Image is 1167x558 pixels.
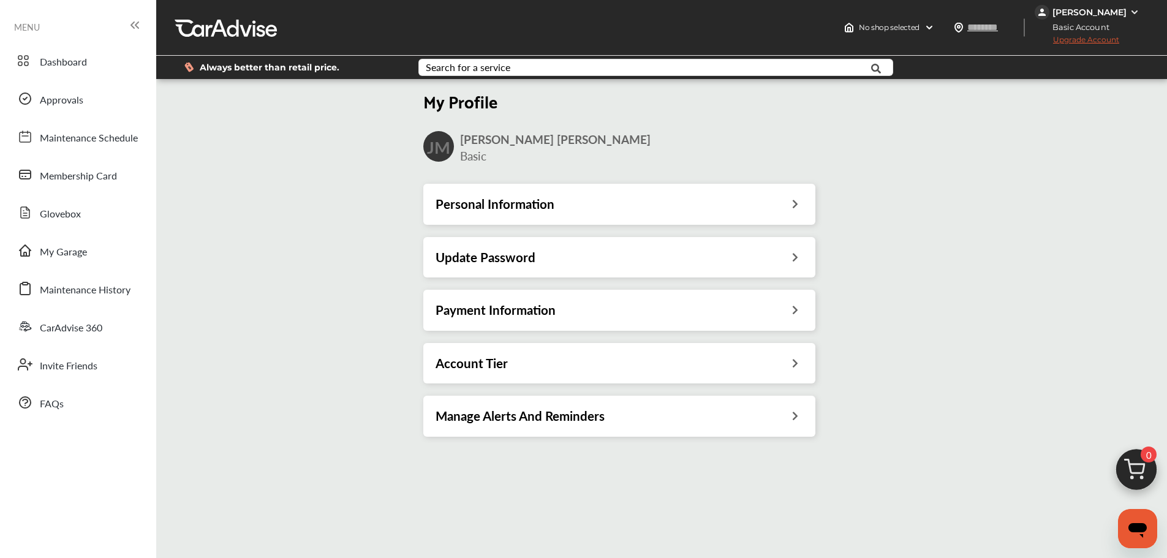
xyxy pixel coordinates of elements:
[427,136,450,157] h2: JM
[436,355,508,371] h3: Account Tier
[11,159,144,190] a: Membership Card
[1141,447,1157,462] span: 0
[1035,5,1049,20] img: jVpblrzwTbfkPYzPPzSLxeg0AAAAASUVORK5CYII=
[436,408,605,424] h3: Manage Alerts And Reminders
[859,23,920,32] span: No shop selected
[40,55,87,70] span: Dashboard
[11,197,144,228] a: Glovebox
[11,45,144,77] a: Dashboard
[200,63,339,72] span: Always better than retail price.
[423,90,815,111] h2: My Profile
[40,92,83,108] span: Approvals
[40,168,117,184] span: Membership Card
[924,23,934,32] img: header-down-arrow.9dd2ce7d.svg
[1036,21,1119,34] span: Basic Account
[1035,35,1119,50] span: Upgrade Account
[1052,7,1127,18] div: [PERSON_NAME]
[426,62,510,72] div: Search for a service
[11,311,144,342] a: CarAdvise 360
[844,23,854,32] img: header-home-logo.8d720a4f.svg
[40,320,102,336] span: CarAdvise 360
[1130,7,1139,17] img: WGsFRI8htEPBVLJbROoPRyZpYNWhNONpIPPETTm6eUC0GeLEiAAAAAElFTkSuQmCC
[184,62,194,72] img: dollor_label_vector.a70140d1.svg
[1107,443,1166,502] img: cart_icon.3d0951e8.svg
[1118,509,1157,548] iframe: Button to launch messaging window
[460,131,651,148] span: [PERSON_NAME] [PERSON_NAME]
[436,302,556,318] h3: Payment Information
[40,396,64,412] span: FAQs
[11,273,144,304] a: Maintenance History
[11,349,144,380] a: Invite Friends
[1024,18,1025,37] img: header-divider.bc55588e.svg
[40,130,138,146] span: Maintenance Schedule
[436,249,535,265] h3: Update Password
[11,235,144,266] a: My Garage
[436,196,554,212] h3: Personal Information
[11,386,144,418] a: FAQs
[40,358,97,374] span: Invite Friends
[11,83,144,115] a: Approvals
[954,23,964,32] img: location_vector.a44bc228.svg
[14,22,40,32] span: MENU
[40,244,87,260] span: My Garage
[11,121,144,153] a: Maintenance Schedule
[40,206,81,222] span: Glovebox
[460,148,486,164] span: Basic
[40,282,130,298] span: Maintenance History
